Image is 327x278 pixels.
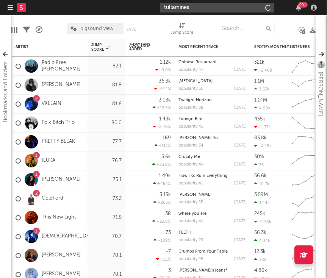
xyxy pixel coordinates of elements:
[234,106,247,110] div: [DATE]
[254,79,264,84] div: 1.1M
[234,162,247,167] div: [DATE]
[234,238,247,242] div: [DATE]
[91,194,122,203] div: 73.2
[159,117,171,122] div: 1.43k
[234,125,247,129] div: [DATE]
[178,269,227,273] a: [PERSON_NAME]'s jeans*
[42,195,63,202] a: GoldFord
[155,143,171,148] div: +117 %
[91,213,122,222] div: 71.5
[254,173,267,178] div: 56.6k
[80,26,113,31] span: bigsound view
[11,19,17,41] div: Edit Columns
[160,192,171,197] div: 3.15k
[91,100,122,109] div: 81.6
[42,101,61,107] a: VXLLAIN
[163,136,171,141] div: 169
[254,98,267,103] div: 1.14M
[178,181,203,186] div: popularity: 41
[42,233,97,240] a: [DEMOGRAPHIC_DATA]
[159,173,171,178] div: 1.49k
[178,144,203,148] div: popularity: 34
[159,98,171,103] div: 3.03k
[288,227,322,246] svg: Chart title
[254,87,269,92] div: 3.57k
[91,137,122,147] div: 77.7
[288,95,322,114] svg: Chart title
[165,211,171,216] div: 38
[178,162,204,167] div: popularity: 44
[166,249,171,254] div: -7
[178,136,247,140] div: behere.4u
[178,117,247,121] div: Foreign Bird
[254,257,266,262] div: 382
[254,230,266,235] div: 56.3k
[288,114,322,133] svg: Chart title
[178,219,204,223] div: popularity: 44
[298,2,308,8] div: 99 +
[16,45,72,49] div: Artist
[218,23,275,34] input: Search...
[42,271,81,278] a: [PERSON_NAME]
[254,192,268,197] div: 3.59M
[91,62,122,71] div: 82.1
[171,19,194,41] div: Jump Score
[178,231,247,235] div: TEETH
[152,162,171,167] div: +23.8 %
[254,162,264,167] div: 35
[288,76,322,95] svg: Chart title
[178,200,203,205] div: popularity: 55
[178,193,211,197] a: [PERSON_NAME]
[154,86,171,91] div: -52.1 %
[171,28,194,37] div: Jump Score
[178,125,203,129] div: popularity: 41
[178,136,218,140] a: [PERSON_NAME].4u
[161,155,171,159] div: 3.6k
[234,68,247,72] div: [DATE]
[254,68,272,73] div: -2.46k
[152,219,171,224] div: +22.6 %
[254,45,311,49] div: Spotify Monthly Listeners
[254,219,271,224] div: -1.78k
[288,170,322,189] svg: Chart title
[155,67,171,72] div: -0.8 %
[178,98,212,102] a: Twilight Horizon
[42,176,81,183] a: [PERSON_NAME]
[234,144,247,148] div: [DATE]
[42,214,76,221] a: This New Light
[288,189,322,208] svg: Chart title
[288,246,322,265] svg: Chart title
[254,211,265,216] div: 245k
[254,125,271,130] div: -1.37k
[42,60,84,73] a: Radio Free [PERSON_NAME]
[178,155,247,159] div: Crucify Me
[254,181,269,186] div: 10.7k
[178,87,203,91] div: popularity: 51
[254,155,265,159] div: 301k
[23,19,30,41] div: Filters
[234,257,247,261] div: [DATE]
[153,200,171,205] div: +263 %
[234,87,247,91] div: [DATE]
[178,238,203,242] div: popularity: 23
[288,57,322,76] svg: Chart title
[254,238,270,243] div: 4.34k
[316,72,325,116] div: [PERSON_NAME]
[178,106,203,110] div: popularity: 38
[178,98,247,102] div: Twilight Horizon
[168,268,171,273] div: 3
[153,238,171,243] div: +109 %
[254,268,267,273] div: 4.86k
[178,257,203,261] div: popularity: 28
[91,232,122,241] div: 70.7
[296,5,301,11] button: 99+
[178,79,213,83] a: [MEDICAL_DATA]
[178,250,228,254] a: Crumbs From Your Table
[166,230,171,235] div: 73
[178,45,235,49] div: Most Recent Track
[91,175,122,184] div: 75.1
[36,19,42,41] div: A&R Pipeline
[288,208,322,227] svg: Chart title
[178,60,247,64] div: Chinese Restaurant
[42,139,75,145] a: PRETTY BLEAK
